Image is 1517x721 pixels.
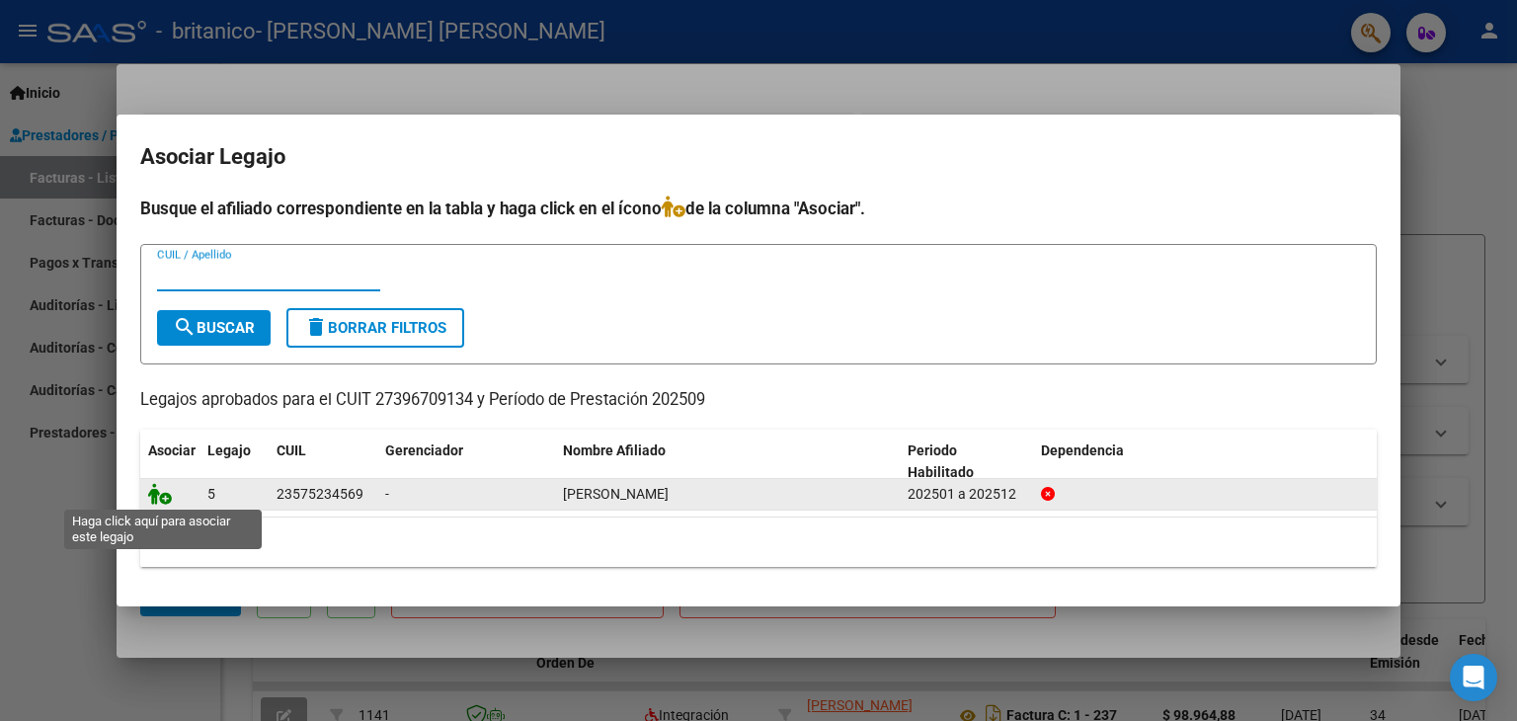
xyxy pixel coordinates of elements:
p: Legajos aprobados para el CUIT 27396709134 y Período de Prestación 202509 [140,388,1377,413]
span: CUIL [277,442,306,458]
span: Dependencia [1041,442,1124,458]
datatable-header-cell: Periodo Habilitado [900,430,1033,495]
div: Open Intercom Messenger [1450,654,1497,701]
mat-icon: delete [304,315,328,339]
datatable-header-cell: Dependencia [1033,430,1378,495]
span: Borrar Filtros [304,319,446,337]
datatable-header-cell: Gerenciador [377,430,555,495]
button: Buscar [157,310,271,346]
span: 5 [207,486,215,502]
span: Gerenciador [385,442,463,458]
h4: Busque el afiliado correspondiente en la tabla y haga click en el ícono de la columna "Asociar". [140,196,1377,221]
datatable-header-cell: Asociar [140,430,200,495]
datatable-header-cell: CUIL [269,430,377,495]
span: GRABNAR CALEB [563,486,669,502]
span: Asociar [148,442,196,458]
mat-icon: search [173,315,197,339]
span: Periodo Habilitado [908,442,974,481]
datatable-header-cell: Nombre Afiliado [555,430,900,495]
div: 202501 a 202512 [908,483,1025,506]
div: 1 registros [140,518,1377,567]
datatable-header-cell: Legajo [200,430,269,495]
span: Nombre Afiliado [563,442,666,458]
div: 23575234569 [277,483,363,506]
button: Borrar Filtros [286,308,464,348]
span: Legajo [207,442,251,458]
h2: Asociar Legajo [140,138,1377,176]
span: - [385,486,389,502]
span: Buscar [173,319,255,337]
